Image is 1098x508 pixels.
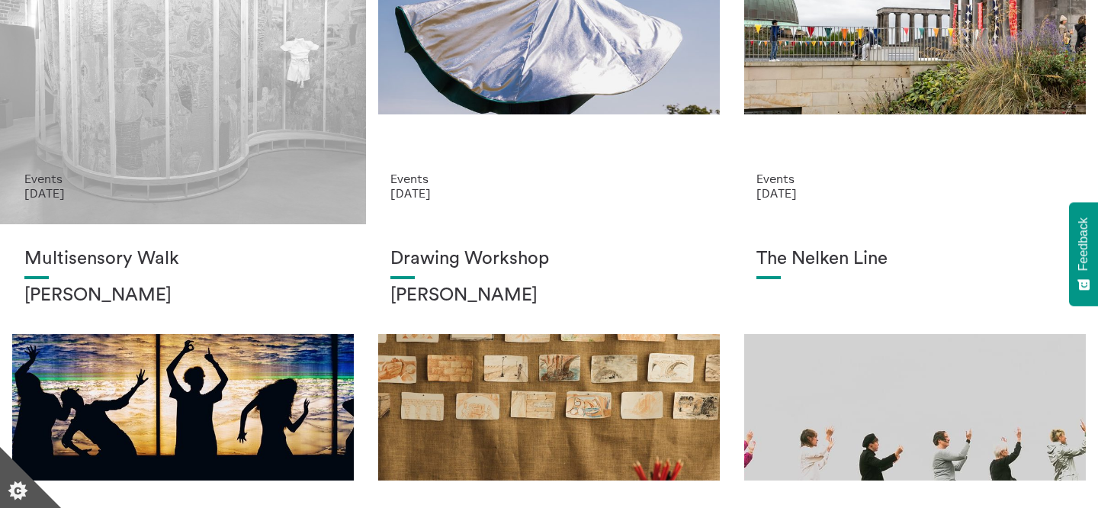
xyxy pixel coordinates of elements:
h1: The Nelken Line [756,249,1074,270]
p: Events [24,172,342,185]
p: Events [390,172,708,185]
span: Feedback [1077,217,1090,271]
p: [DATE] [756,186,1074,200]
h2: [PERSON_NAME] [390,285,708,307]
h2: [PERSON_NAME] [24,285,342,307]
h1: Drawing Workshop [390,249,708,270]
p: [DATE] [390,186,708,200]
p: [DATE] [24,186,342,200]
button: Feedback - Show survey [1069,202,1098,306]
p: Events [756,172,1074,185]
h1: Multisensory Walk [24,249,342,270]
